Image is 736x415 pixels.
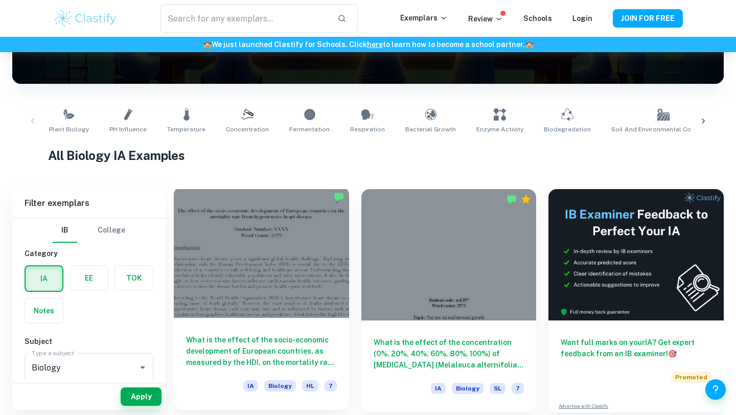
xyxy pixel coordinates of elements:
span: Biology [452,383,484,394]
span: IA [431,383,446,394]
button: IB [53,218,77,243]
h1: All Biology IA Examples [48,146,688,165]
span: Plant Biology [49,125,89,134]
button: Help and Feedback [705,379,726,400]
span: Biology [264,380,296,391]
span: pH Influence [109,125,147,134]
button: TOK [115,266,153,290]
p: Review [468,13,503,25]
a: Want full marks on yourIA? Get expert feedback from an IB examiner!PromotedAdvertise with Clastify [548,189,724,412]
button: JOIN FOR FREE [613,9,683,28]
span: IA [243,380,258,391]
span: HL [302,380,318,391]
a: Schools [523,14,552,22]
div: Premium [521,194,531,204]
span: Promoted [671,372,711,383]
span: Soil and Environmental Conditions [611,125,716,134]
p: Exemplars [400,12,448,24]
button: Apply [121,387,162,406]
h6: Filter exemplars [12,189,166,218]
button: Open [135,360,150,375]
h6: Want full marks on your IA ? Get expert feedback from an IB examiner! [561,337,711,359]
a: Login [572,14,592,22]
a: What is the effect of the concentration (0%, 20%, 40%, 60%, 80%, 100%) of [MEDICAL_DATA] (Melaleu... [361,189,537,412]
h6: Category [25,248,153,259]
span: Enzyme Activity [476,125,523,134]
a: What is the effect of the socio-economic development of European countries, as measured by the HD... [174,189,349,412]
h6: Subject [25,336,153,347]
h6: What is the effect of the concentration (0%, 20%, 40%, 60%, 80%, 100%) of [MEDICAL_DATA] (Melaleu... [374,337,524,371]
span: 🏫 [525,40,534,49]
span: Fermentation [289,125,330,134]
span: Temperature [167,125,205,134]
span: Bacterial Growth [405,125,456,134]
a: Advertise with Clastify [559,403,608,410]
div: Filter type choice [53,218,125,243]
span: 🏫 [203,40,212,49]
h6: What is the effect of the socio-economic development of European countries, as measured by the HD... [186,334,337,368]
span: SL [490,383,505,394]
h6: We just launched Clastify for Schools. Click to learn how to become a school partner. [2,39,734,50]
span: 7 [325,380,337,391]
input: Search for any exemplars... [160,4,329,33]
span: 🎯 [668,350,677,358]
label: Type a subject [32,349,74,357]
span: Biodegradation [544,125,591,134]
img: Clastify logo [53,8,118,29]
button: EE [70,266,108,290]
button: IA [26,266,62,291]
button: Notes [25,298,63,323]
img: Marked [507,194,517,204]
span: Respiration [350,125,385,134]
span: 7 [512,383,524,394]
a: here [367,40,383,49]
img: Marked [334,192,344,202]
img: Thumbnail [548,189,724,320]
button: College [98,218,125,243]
span: Concentration [226,125,269,134]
